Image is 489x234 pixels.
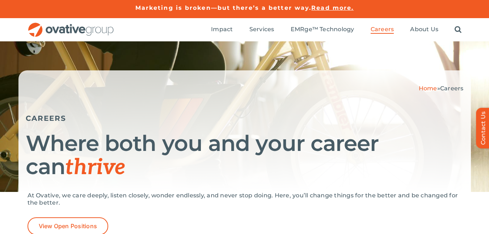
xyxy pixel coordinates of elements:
a: EMRge™ Technology [291,26,354,34]
a: About Us [410,26,438,34]
a: Search [455,26,461,34]
p: At Ovative, we care deeply, listen closely, wonder endlessly, and never stop doing. Here, you’ll ... [28,192,462,206]
a: Services [249,26,274,34]
span: Impact [211,26,233,33]
nav: Menu [211,18,461,41]
a: Read more. [311,4,354,11]
a: Careers [371,26,394,34]
a: Impact [211,26,233,34]
span: EMRge™ Technology [291,26,354,33]
a: Home [419,85,437,92]
span: » [419,85,464,92]
span: About Us [410,26,438,33]
span: Careers [440,85,464,92]
span: thrive [65,155,126,181]
span: Careers [371,26,394,33]
a: OG_Full_horizontal_RGB [28,22,114,29]
a: Marketing is broken—but there’s a better way. [135,4,312,11]
span: View Open Positions [39,223,97,230]
h1: Where both you and your career can [26,132,464,179]
h5: CAREERS [26,114,464,123]
span: Services [249,26,274,33]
